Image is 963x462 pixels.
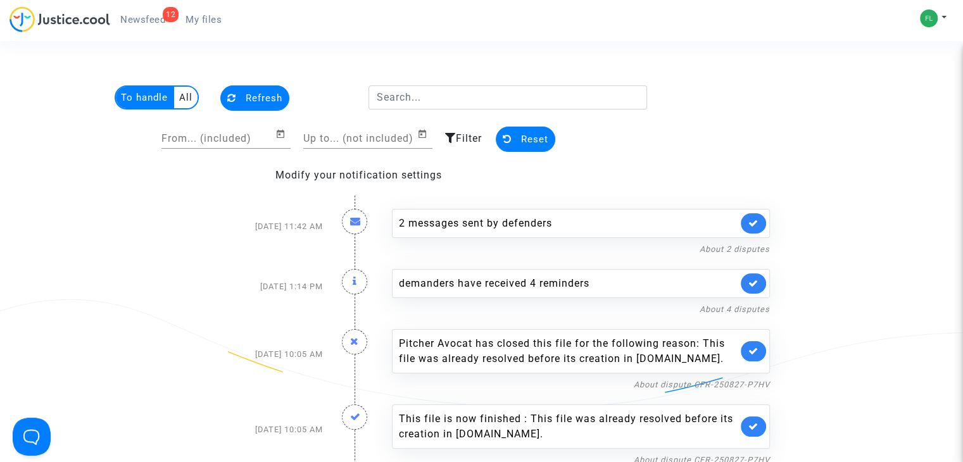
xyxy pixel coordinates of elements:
[110,10,175,29] a: 12Newsfeed
[184,316,332,392] div: [DATE] 10:05 AM
[399,411,738,442] div: This file is now finished : This file was already resolved before its creation in [DOMAIN_NAME].
[700,244,770,254] a: About 2 disputes
[13,418,51,456] iframe: Help Scout Beacon - Open
[399,216,738,231] div: 2 messages sent by defenders
[417,127,432,142] button: Open calendar
[920,9,938,27] img: 27626d57a3ba4a5b969f53e3f2c8e71c
[116,87,174,108] multi-toggle-item: To handle
[700,304,770,314] a: About 4 disputes
[175,10,232,29] a: My files
[246,92,282,104] span: Refresh
[163,7,179,22] div: 12
[368,85,648,109] input: Search...
[184,196,332,256] div: [DATE] 11:42 AM
[521,134,548,145] span: Reset
[496,127,555,152] button: Reset
[220,85,289,111] button: Refresh
[399,336,738,366] div: Pitcher Avocat has closed this file for the following reason: This file was already resolved befo...
[120,14,165,25] span: Newsfeed
[186,14,222,25] span: My files
[275,127,291,142] button: Open calendar
[184,256,332,316] div: [DATE] 1:14 PM
[275,169,442,181] a: Modify your notification settings
[174,87,198,108] multi-toggle-item: All
[399,276,738,291] div: demanders have received 4 reminders
[634,380,770,389] a: About dispute CFR-250827-P7HV
[456,132,482,144] span: Filter
[9,6,110,32] img: jc-logo.svg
